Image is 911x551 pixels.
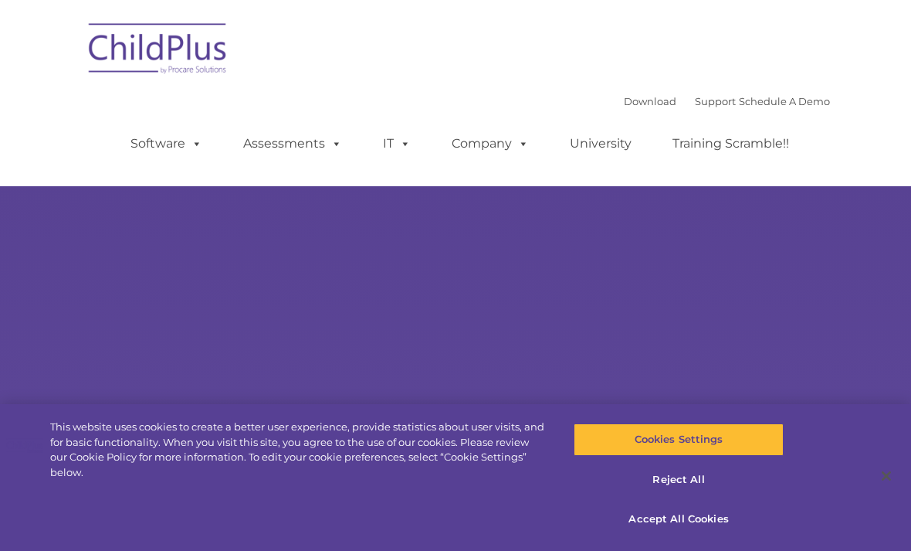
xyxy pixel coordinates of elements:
[657,128,804,159] a: Training Scramble!!
[624,95,830,107] font: |
[50,420,547,480] div: This website uses cookies to create a better user experience, provide statistics about user visit...
[81,12,235,90] img: ChildPlus by Procare Solutions
[436,128,544,159] a: Company
[695,95,736,107] a: Support
[869,459,903,493] button: Close
[554,128,647,159] a: University
[574,464,783,496] button: Reject All
[739,95,830,107] a: Schedule A Demo
[115,128,218,159] a: Software
[228,128,357,159] a: Assessments
[367,128,426,159] a: IT
[574,423,783,456] button: Cookies Settings
[574,503,783,536] button: Accept All Cookies
[624,95,676,107] a: Download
